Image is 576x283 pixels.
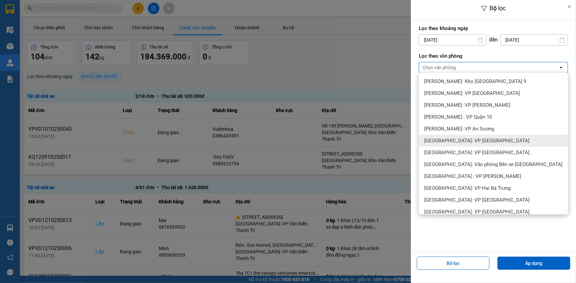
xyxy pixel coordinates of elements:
input: Select a date. [501,35,568,45]
span: Bộ lọc [490,5,506,12]
span: [PERSON_NAME]: VP An Sương [424,126,494,132]
label: Lọc theo văn phòng [419,53,568,59]
svg: open [559,65,564,70]
span: [GEOGRAPHIC_DATA]: VP [GEOGRAPHIC_DATA] [424,209,529,215]
label: Lọc theo khoảng ngày [419,25,568,32]
span: [PERSON_NAME] : VP Quận 10 [424,114,492,120]
span: [GEOGRAPHIC_DATA] : VP [PERSON_NAME] [424,173,521,180]
div: đến [487,37,500,43]
span: [PERSON_NAME]: VP [GEOGRAPHIC_DATA] [424,90,520,97]
span: [GEOGRAPHIC_DATA]: VP [GEOGRAPHIC_DATA] [424,137,529,144]
input: Select a date. [419,35,486,45]
span: [GEOGRAPHIC_DATA]: VP Hai Bà Trưng [424,185,511,191]
span: [GEOGRAPHIC_DATA]: VP [GEOGRAPHIC_DATA] [424,149,529,156]
div: Chọn văn phòng [423,64,456,71]
button: Bỏ lọc [417,257,490,270]
span: [PERSON_NAME]: VP [PERSON_NAME] [424,102,510,108]
span: [GEOGRAPHIC_DATA]: VP [GEOGRAPHIC_DATA] [424,197,529,203]
button: Áp dụng [497,257,570,270]
span: [PERSON_NAME]: Kho [GEOGRAPHIC_DATA] 9 [424,78,526,85]
span: [GEOGRAPHIC_DATA]: Văn phòng Bến xe [GEOGRAPHIC_DATA] [424,161,562,168]
ul: Menu [419,73,568,214]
